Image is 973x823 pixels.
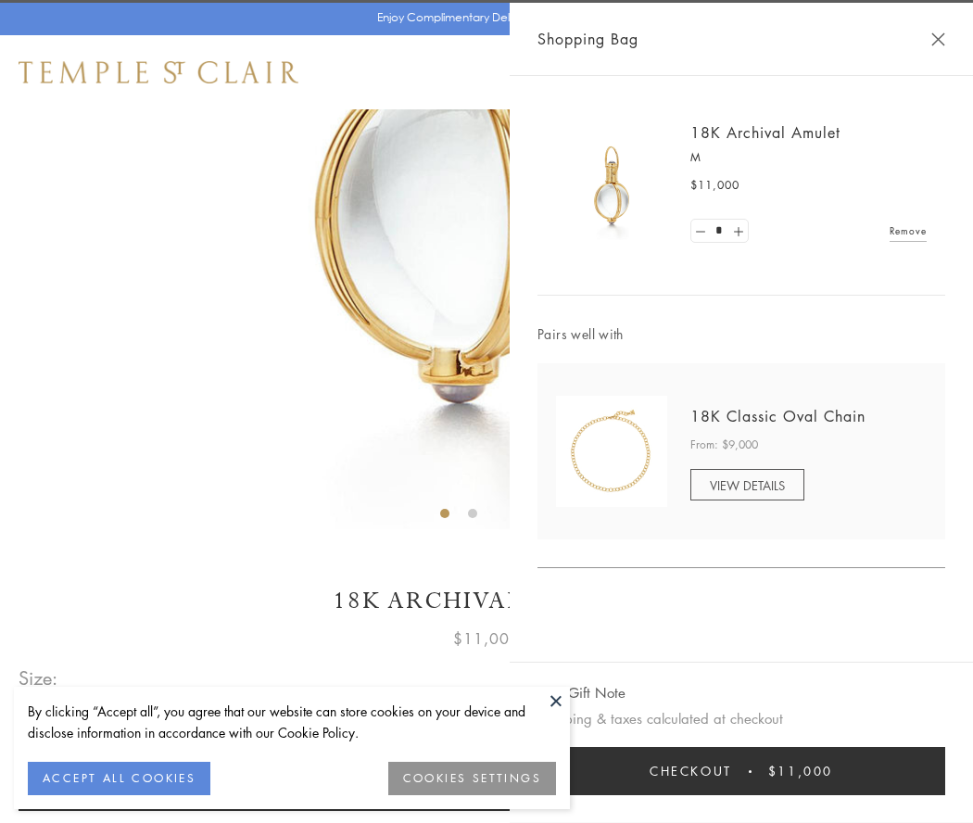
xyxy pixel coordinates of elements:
[690,122,840,143] a: 18K Archival Amulet
[453,627,520,651] span: $11,000
[931,32,945,46] button: Close Shopping Bag
[690,148,927,167] p: M
[19,585,954,617] h1: 18K Archival Amulet
[556,130,667,241] img: 18K Archival Amulet
[690,436,758,454] span: From: $9,000
[537,681,625,704] button: Add Gift Note
[537,747,945,795] button: Checkout $11,000
[28,701,556,743] div: By clicking “Accept all”, you agree that our website can store cookies on your device and disclos...
[537,27,638,51] span: Shopping Bag
[388,762,556,795] button: COOKIES SETTINGS
[650,761,732,781] span: Checkout
[768,761,833,781] span: $11,000
[377,8,588,27] p: Enjoy Complimentary Delivery & Returns
[537,707,945,730] p: Shipping & taxes calculated at checkout
[728,220,747,243] a: Set quantity to 2
[710,476,785,494] span: VIEW DETAILS
[691,220,710,243] a: Set quantity to 0
[890,221,927,241] a: Remove
[537,323,945,345] span: Pairs well with
[19,663,59,693] span: Size:
[690,176,739,195] span: $11,000
[28,762,210,795] button: ACCEPT ALL COOKIES
[556,396,667,507] img: N88865-OV18
[19,61,298,83] img: Temple St. Clair
[690,469,804,500] a: VIEW DETAILS
[690,406,866,426] a: 18K Classic Oval Chain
